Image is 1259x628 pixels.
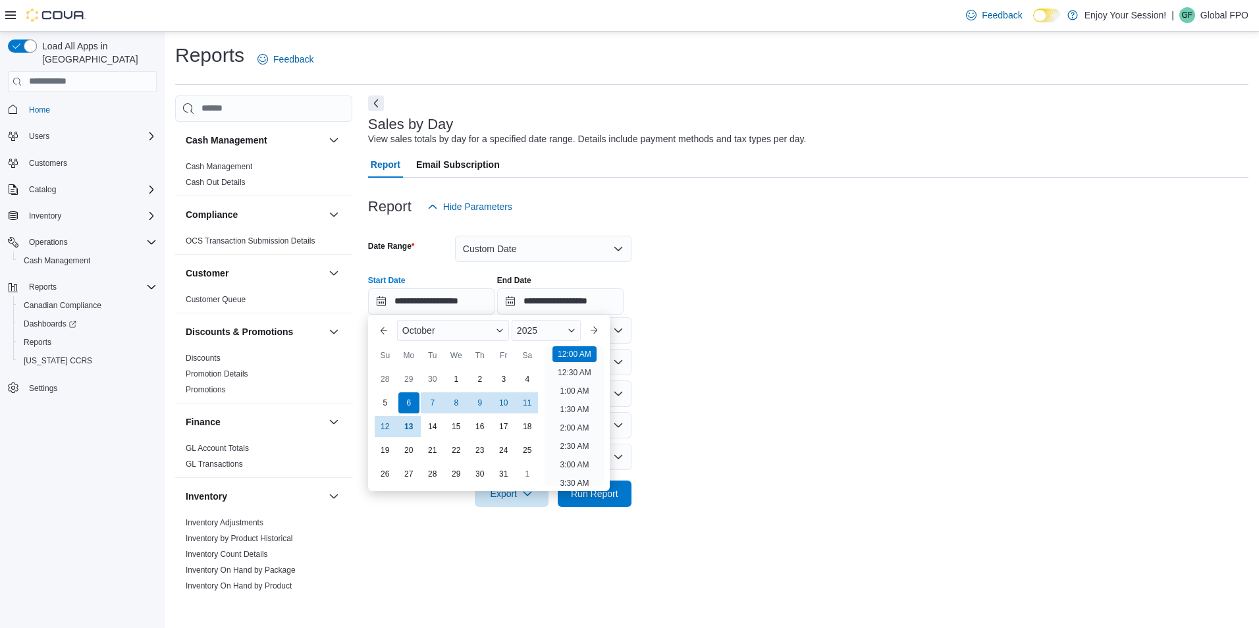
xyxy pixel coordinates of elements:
[512,320,581,341] div: Button. Open the year selector. 2025 is currently selected.
[422,416,443,437] div: day-14
[554,438,594,454] li: 2:30 AM
[469,369,491,390] div: day-2
[24,182,61,197] button: Catalog
[517,440,538,461] div: day-25
[422,345,443,366] div: Tu
[398,440,419,461] div: day-20
[368,241,415,251] label: Date Range
[422,369,443,390] div: day-30
[375,440,396,461] div: day-19
[416,151,500,178] span: Email Subscription
[186,369,248,379] span: Promotion Details
[186,353,221,363] span: Discounts
[398,369,419,390] div: day-29
[493,416,514,437] div: day-17
[186,295,246,304] a: Customer Queue
[1171,7,1174,23] p: |
[517,345,538,366] div: Sa
[24,300,101,311] span: Canadian Compliance
[13,333,162,352] button: Reports
[186,236,315,246] a: OCS Transaction Submission Details
[29,282,57,292] span: Reports
[982,9,1022,22] span: Feedback
[13,352,162,370] button: [US_STATE] CCRS
[493,392,514,413] div: day-10
[446,369,467,390] div: day-1
[326,132,342,148] button: Cash Management
[24,101,157,118] span: Home
[24,234,73,250] button: Operations
[571,487,618,500] span: Run Report
[446,463,467,484] div: day-29
[552,365,597,380] li: 12:30 AM
[368,117,454,132] h3: Sales by Day
[175,440,352,477] div: Finance
[398,345,419,366] div: Mo
[186,325,293,338] h3: Discounts & Promotions
[175,292,352,313] div: Customer
[497,288,624,315] input: Press the down key to open a popover containing a calendar.
[18,353,97,369] a: [US_STATE] CCRS
[186,490,323,503] button: Inventory
[517,325,537,336] span: 2025
[422,463,443,484] div: day-28
[402,325,435,336] span: October
[24,155,157,171] span: Customers
[186,518,263,527] a: Inventory Adjustments
[613,325,624,336] button: Open list of options
[186,415,323,429] button: Finance
[475,481,549,507] button: Export
[186,534,293,543] a: Inventory by Product Historical
[554,420,594,436] li: 2:00 AM
[326,414,342,430] button: Finance
[517,392,538,413] div: day-11
[186,459,243,469] span: GL Transactions
[186,415,221,429] h3: Finance
[175,159,352,196] div: Cash Management
[24,380,63,396] a: Settings
[186,581,292,590] a: Inventory On Hand by Product
[3,378,162,397] button: Settings
[961,2,1027,28] a: Feedback
[18,353,157,369] span: Washington CCRS
[186,565,296,575] span: Inventory On Hand by Package
[373,367,539,486] div: October, 2025
[186,178,246,187] a: Cash Out Details
[186,490,227,503] h3: Inventory
[24,102,55,118] a: Home
[371,151,400,178] span: Report
[554,475,594,491] li: 3:30 AM
[186,267,323,280] button: Customer
[552,346,597,362] li: 12:00 AM
[186,267,228,280] h3: Customer
[554,457,594,473] li: 3:00 AM
[13,315,162,333] a: Dashboards
[273,53,313,66] span: Feedback
[554,402,594,417] li: 1:30 AM
[186,294,246,305] span: Customer Queue
[455,236,631,262] button: Custom Date
[443,200,512,213] span: Hide Parameters
[8,95,157,432] nav: Complex example
[3,127,162,145] button: Users
[186,385,226,394] a: Promotions
[186,443,249,454] span: GL Account Totals
[326,324,342,340] button: Discounts & Promotions
[186,549,268,560] span: Inventory Count Details
[517,416,538,437] div: day-18
[469,416,491,437] div: day-16
[446,416,467,437] div: day-15
[29,131,49,142] span: Users
[24,208,157,224] span: Inventory
[368,199,412,215] h3: Report
[554,383,594,399] li: 1:00 AM
[3,180,162,199] button: Catalog
[1033,22,1034,23] span: Dark Mode
[13,296,162,315] button: Canadian Compliance
[24,355,92,366] span: [US_STATE] CCRS
[186,459,243,469] a: GL Transactions
[186,384,226,395] span: Promotions
[3,207,162,225] button: Inventory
